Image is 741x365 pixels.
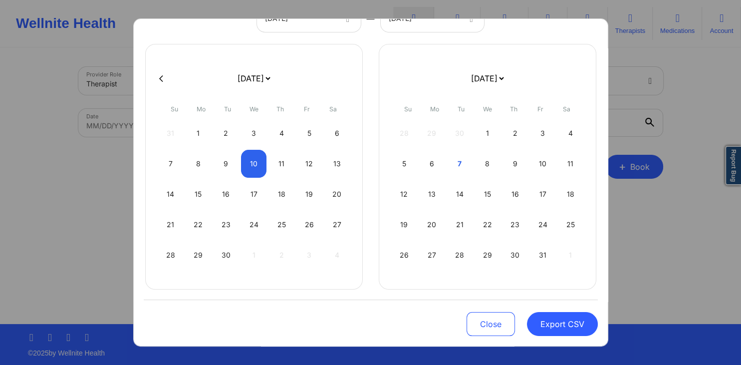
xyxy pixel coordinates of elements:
div: Mon Sep 15 2025 [186,180,211,208]
abbr: Sunday [171,105,178,113]
abbr: Saturday [329,105,337,113]
div: Wed Sep 03 2025 [241,119,266,147]
div: Mon Oct 20 2025 [419,211,445,239]
div: Sun Sep 28 2025 [158,241,184,269]
div: Tue Oct 28 2025 [447,241,473,269]
div: Sun Oct 26 2025 [392,241,417,269]
div: Tue Oct 21 2025 [447,211,473,239]
div: Mon Sep 22 2025 [186,211,211,239]
div: Fri Oct 24 2025 [530,211,555,239]
div: Fri Sep 12 2025 [296,150,322,178]
div: Tue Oct 14 2025 [447,180,473,208]
div: Mon Sep 01 2025 [186,119,211,147]
abbr: Monday [430,105,439,113]
div: Sun Sep 21 2025 [158,211,184,239]
abbr: Thursday [276,105,284,113]
button: Export CSV [527,312,598,336]
div: [DATE] [389,6,460,32]
div: Sun Sep 07 2025 [158,150,184,178]
abbr: Tuesday [458,105,465,113]
abbr: Wednesday [249,105,258,113]
div: Sat Oct 04 2025 [558,119,583,147]
div: Sat Oct 18 2025 [558,180,583,208]
div: Wed Sep 24 2025 [241,211,266,239]
div: — [361,6,381,32]
abbr: Friday [537,105,543,113]
abbr: Friday [304,105,310,113]
div: Mon Sep 08 2025 [186,150,211,178]
div: Thu Sep 11 2025 [269,150,294,178]
div: Sun Sep 14 2025 [158,180,184,208]
div: Tue Sep 16 2025 [214,180,239,208]
div: Thu Oct 16 2025 [502,180,528,208]
div: Sat Sep 06 2025 [324,119,350,147]
div: Thu Oct 30 2025 [502,241,528,269]
div: Thu Oct 23 2025 [502,211,528,239]
div: Sun Oct 19 2025 [392,211,417,239]
div: Thu Sep 04 2025 [269,119,294,147]
abbr: Saturday [563,105,570,113]
div: Sat Sep 27 2025 [324,211,350,239]
div: Tue Sep 23 2025 [214,211,239,239]
div: Tue Oct 07 2025 [447,150,473,178]
div: Sat Oct 25 2025 [558,211,583,239]
div: Thu Oct 02 2025 [502,119,528,147]
div: Fri Oct 17 2025 [530,180,555,208]
div: Fri Sep 26 2025 [296,211,322,239]
abbr: Sunday [404,105,412,113]
div: Fri Oct 31 2025 [530,241,555,269]
div: Wed Oct 15 2025 [475,180,500,208]
div: Sat Sep 13 2025 [324,150,350,178]
div: Thu Sep 25 2025 [269,211,294,239]
div: Mon Oct 27 2025 [419,241,445,269]
div: Thu Oct 09 2025 [502,150,528,178]
div: Mon Oct 13 2025 [419,180,445,208]
div: Wed Sep 10 2025 [241,150,266,178]
div: Sat Oct 11 2025 [558,150,583,178]
div: Mon Sep 29 2025 [186,241,211,269]
div: Fri Sep 05 2025 [296,119,322,147]
div: Fri Oct 03 2025 [530,119,555,147]
div: Tue Sep 09 2025 [214,150,239,178]
div: Sun Oct 12 2025 [392,180,417,208]
abbr: Monday [197,105,206,113]
button: Close [467,312,515,336]
div: Wed Oct 29 2025 [475,241,500,269]
div: Wed Oct 22 2025 [475,211,500,239]
abbr: Thursday [510,105,517,113]
abbr: Wednesday [483,105,492,113]
div: Wed Oct 08 2025 [475,150,500,178]
div: Fri Oct 10 2025 [530,150,555,178]
div: Thu Sep 18 2025 [269,180,294,208]
div: Wed Oct 01 2025 [475,119,500,147]
div: Sat Sep 20 2025 [324,180,350,208]
div: Mon Oct 06 2025 [419,150,445,178]
div: Fri Sep 19 2025 [296,180,322,208]
div: Sun Oct 05 2025 [392,150,417,178]
div: Tue Sep 30 2025 [214,241,239,269]
abbr: Tuesday [224,105,231,113]
div: Tue Sep 02 2025 [214,119,239,147]
div: [DATE] [265,6,336,32]
div: Wed Sep 17 2025 [241,180,266,208]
